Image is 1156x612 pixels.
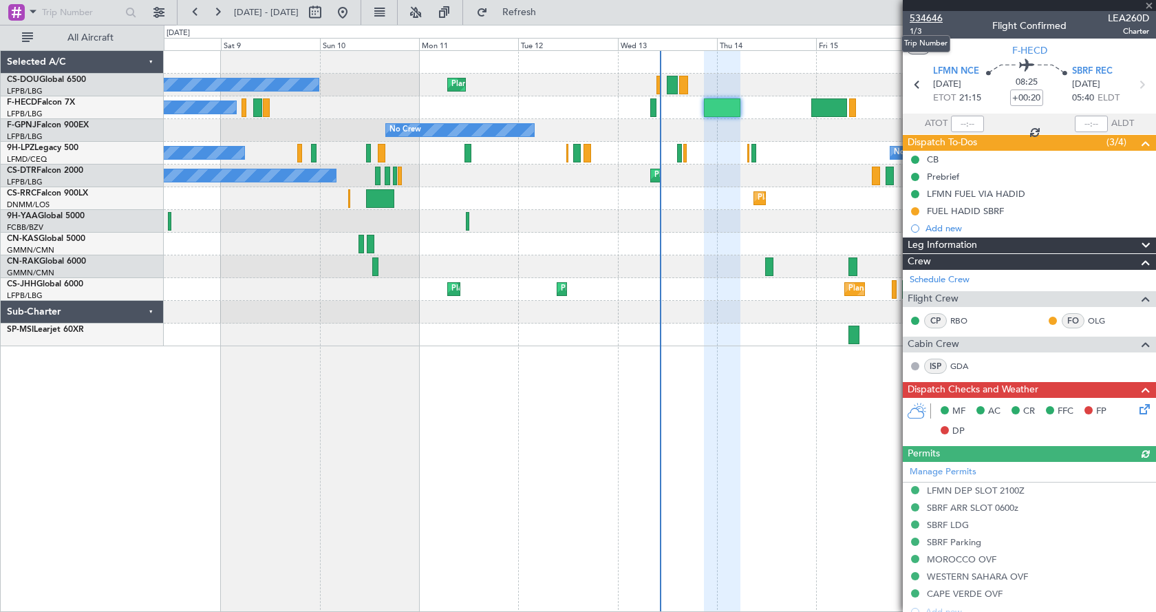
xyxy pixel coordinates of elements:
span: 05:40 [1072,92,1094,105]
a: CN-KASGlobal 5000 [7,235,85,243]
span: Dispatch Checks and Weather [908,382,1038,398]
a: Schedule Crew [910,273,970,287]
a: CS-JHHGlobal 6000 [7,280,83,288]
span: Crew [908,254,931,270]
span: 9H-YAA [7,212,38,220]
a: CS-DOUGlobal 6500 [7,76,86,84]
span: CS-DTR [7,167,36,175]
div: Planned Maint Lagos ([PERSON_NAME]) [758,188,900,209]
div: LFMN FUEL VIA HADID [927,188,1025,200]
span: CS-RRC [7,189,36,198]
div: CP [924,313,947,328]
span: Dispatch To-Dos [908,135,977,151]
a: DNMM/LOS [7,200,50,210]
span: F-HECD [7,98,37,107]
span: All Aircraft [36,33,145,43]
span: 08:25 [1016,76,1038,89]
span: Flight Crew [908,291,959,307]
a: LFPB/LBG [7,177,43,187]
a: GMMN/CMN [7,245,54,255]
a: LFMD/CEQ [7,154,47,165]
a: RBO [950,315,981,327]
span: SP-MSI [7,326,34,334]
div: No Crew [894,143,925,163]
div: Planned Maint [GEOGRAPHIC_DATA] ([GEOGRAPHIC_DATA]) [561,279,778,299]
a: LFPB/LBG [7,109,43,119]
span: AC [988,405,1000,419]
div: Flight Confirmed [992,19,1067,33]
span: ATOT [925,117,948,131]
div: Add new [925,222,1149,234]
div: Planned Maint [GEOGRAPHIC_DATA] ([GEOGRAPHIC_DATA]) [848,279,1065,299]
span: FP [1096,405,1106,419]
span: 534646 [910,11,943,25]
div: Tue 12 [518,38,617,50]
div: Fri 15 [816,38,915,50]
div: No Crew [389,120,421,140]
span: 21:15 [959,92,981,105]
input: Trip Number [42,2,121,23]
span: F-GPNJ [7,121,36,129]
span: FFC [1058,405,1073,419]
a: LFPB/LBG [7,291,43,301]
span: [DATE] - [DATE] [234,6,299,19]
span: [DATE] [933,78,961,92]
div: Trip Number [901,35,950,52]
div: Planned Maint [GEOGRAPHIC_DATA] ([GEOGRAPHIC_DATA]) [451,279,668,299]
a: GMMN/CMN [7,268,54,278]
span: CS-JHH [7,280,36,288]
span: F-HECD [1012,43,1047,58]
span: ETOT [933,92,956,105]
a: LFPB/LBG [7,86,43,96]
div: ISP [924,359,947,374]
span: (3/4) [1106,135,1126,149]
div: Planned Maint Sofia [654,165,725,186]
span: LEA260D [1108,11,1149,25]
div: FUEL HADID SBRF [927,205,1004,217]
a: SP-MSILearjet 60XR [7,326,84,334]
div: Fri 8 [122,38,221,50]
div: Mon 11 [419,38,518,50]
a: F-HECDFalcon 7X [7,98,75,107]
div: Thu 14 [717,38,816,50]
a: CS-DTRFalcon 2000 [7,167,83,175]
button: All Aircraft [15,27,149,49]
span: [DATE] [1072,78,1100,92]
div: Prebrief [927,171,959,182]
span: CN-RAK [7,257,39,266]
span: 9H-LPZ [7,144,34,152]
a: 9H-YAAGlobal 5000 [7,212,85,220]
a: CS-RRCFalcon 900LX [7,189,88,198]
a: LFPB/LBG [7,131,43,142]
a: 9H-LPZLegacy 500 [7,144,78,152]
span: Cabin Crew [908,337,959,352]
span: ELDT [1098,92,1120,105]
span: CS-DOU [7,76,39,84]
span: CN-KAS [7,235,39,243]
a: CN-RAKGlobal 6000 [7,257,86,266]
span: MF [952,405,965,419]
button: Refresh [470,1,553,23]
span: CR [1023,405,1035,419]
div: [DATE] [167,28,190,39]
div: Sun 10 [320,38,419,50]
a: F-GPNJFalcon 900EX [7,121,89,129]
span: Leg Information [908,238,977,253]
span: LFMN NCE [933,65,979,78]
div: CB [927,154,939,165]
span: Charter [1108,25,1149,37]
span: Refresh [491,8,548,17]
span: SBRF REC [1072,65,1113,78]
span: DP [952,425,965,439]
div: Planned Maint [GEOGRAPHIC_DATA] ([GEOGRAPHIC_DATA]) [451,74,668,95]
div: FO [1062,313,1084,328]
span: ALDT [1111,117,1134,131]
a: FCBB/BZV [7,222,43,233]
a: OLG [1088,315,1119,327]
div: Sat 9 [221,38,320,50]
a: GDA [950,360,981,372]
div: Wed 13 [618,38,717,50]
